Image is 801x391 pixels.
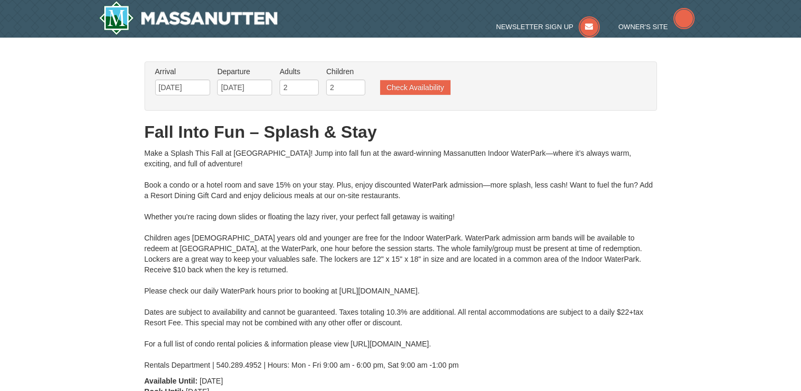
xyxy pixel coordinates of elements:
[99,1,278,35] a: Massanutten Resort
[496,23,573,31] span: Newsletter Sign Up
[326,66,365,77] label: Children
[200,377,223,385] span: [DATE]
[217,66,272,77] label: Departure
[618,23,668,31] span: Owner's Site
[145,377,198,385] strong: Available Until:
[145,121,657,143] h1: Fall Into Fun – Splash & Stay
[155,66,210,77] label: Arrival
[145,148,657,370] div: Make a Splash This Fall at [GEOGRAPHIC_DATA]! Jump into fall fun at the award-winning Massanutten...
[99,1,278,35] img: Massanutten Resort Logo
[496,23,600,31] a: Newsletter Sign Up
[280,66,319,77] label: Adults
[380,80,451,95] button: Check Availability
[618,23,695,31] a: Owner's Site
